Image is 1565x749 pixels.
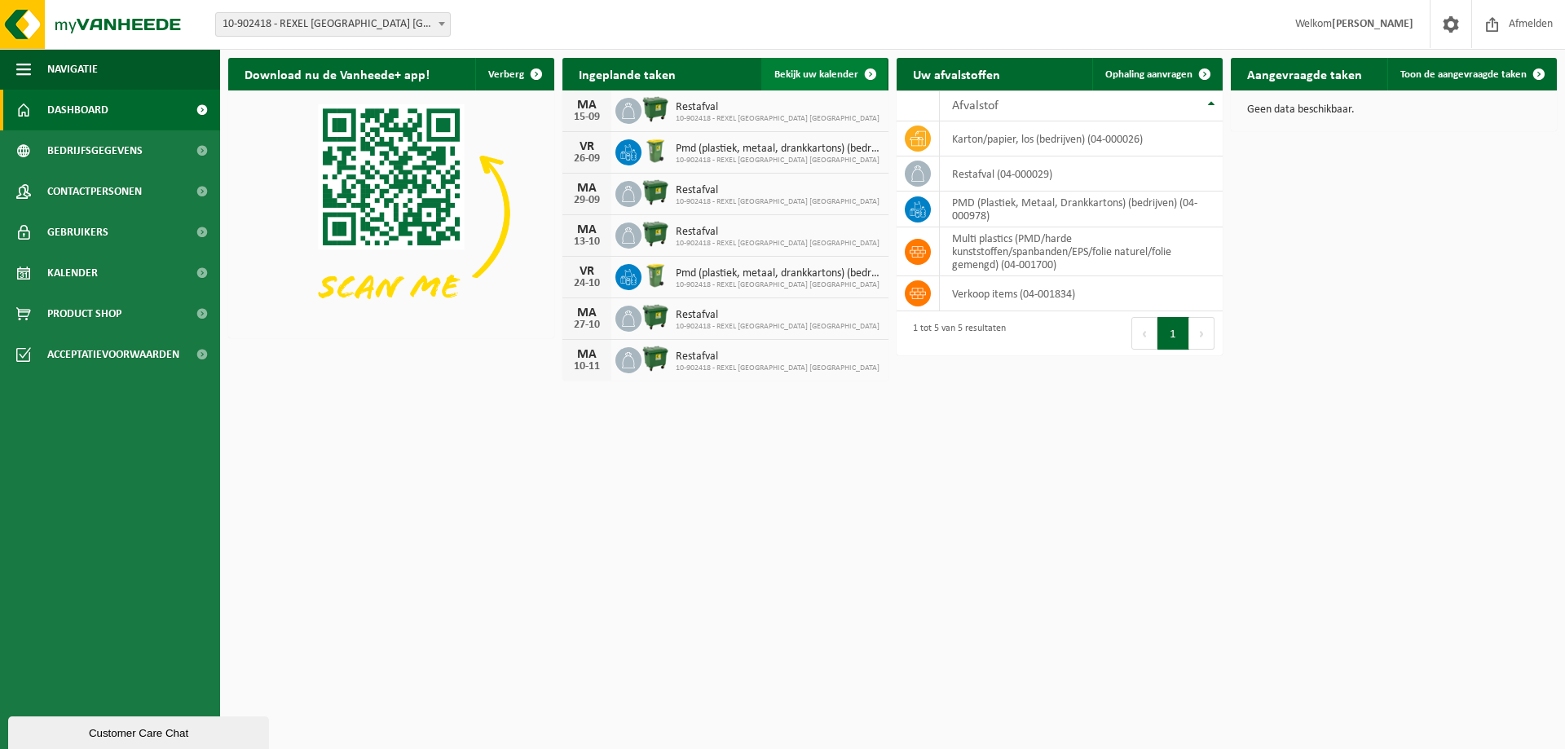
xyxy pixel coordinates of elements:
[676,267,880,280] span: Pmd (plastiek, metaal, drankkartons) (bedrijven)
[641,220,669,248] img: WB-1100-HPE-GN-01
[571,236,603,248] div: 13-10
[571,223,603,236] div: MA
[571,182,603,195] div: MA
[47,212,108,253] span: Gebruikers
[676,226,879,239] span: Restafval
[676,197,879,207] span: 10-902418 - REXEL [GEOGRAPHIC_DATA] [GEOGRAPHIC_DATA]
[47,293,121,334] span: Product Shop
[571,265,603,278] div: VR
[475,58,553,90] button: Verberg
[47,130,143,171] span: Bedrijfsgegevens
[1189,317,1215,350] button: Next
[676,101,879,114] span: Restafval
[47,334,179,375] span: Acceptatievoorwaarden
[47,253,98,293] span: Kalender
[571,140,603,153] div: VR
[641,178,669,206] img: WB-1100-HPE-GN-01
[676,280,880,290] span: 10-902418 - REXEL [GEOGRAPHIC_DATA] [GEOGRAPHIC_DATA]
[1231,58,1378,90] h2: Aangevraagde taken
[1247,104,1541,116] p: Geen data beschikbaar.
[676,114,879,124] span: 10-902418 - REXEL [GEOGRAPHIC_DATA] [GEOGRAPHIC_DATA]
[952,99,999,112] span: Afvalstof
[1387,58,1555,90] a: Toon de aangevraagde taken
[676,184,879,197] span: Restafval
[47,171,142,212] span: Contactpersonen
[940,192,1223,227] td: PMD (Plastiek, Metaal, Drankkartons) (bedrijven) (04-000978)
[1131,317,1157,350] button: Previous
[676,143,880,156] span: Pmd (plastiek, metaal, drankkartons) (bedrijven)
[641,95,669,123] img: WB-1100-HPE-GN-01
[215,12,451,37] span: 10-902418 - REXEL BELGIUM NV - MERKSEM
[897,58,1016,90] h2: Uw afvalstoffen
[641,137,669,165] img: WB-0240-HPE-GN-50
[571,195,603,206] div: 29-09
[641,262,669,289] img: WB-0240-HPE-GN-50
[571,361,603,372] div: 10-11
[774,69,858,80] span: Bekijk uw kalender
[676,363,879,373] span: 10-902418 - REXEL [GEOGRAPHIC_DATA] [GEOGRAPHIC_DATA]
[571,99,603,112] div: MA
[1105,69,1192,80] span: Ophaling aanvragen
[940,121,1223,156] td: karton/papier, los (bedrijven) (04-000026)
[488,69,524,80] span: Verberg
[1332,18,1413,30] strong: [PERSON_NAME]
[905,315,1006,351] div: 1 tot 5 van 5 resultaten
[641,303,669,331] img: WB-1100-HPE-GN-01
[216,13,450,36] span: 10-902418 - REXEL BELGIUM NV - MERKSEM
[571,153,603,165] div: 26-09
[940,276,1223,311] td: verkoop items (04-001834)
[940,227,1223,276] td: multi plastics (PMD/harde kunststoffen/spanbanden/EPS/folie naturel/folie gemengd) (04-001700)
[1400,69,1527,80] span: Toon de aangevraagde taken
[571,319,603,331] div: 27-10
[47,90,108,130] span: Dashboard
[1157,317,1189,350] button: 1
[47,49,98,90] span: Navigatie
[228,90,554,335] img: Download de VHEPlus App
[1092,58,1221,90] a: Ophaling aanvragen
[571,306,603,319] div: MA
[761,58,887,90] a: Bekijk uw kalender
[8,713,272,749] iframe: chat widget
[571,348,603,361] div: MA
[676,309,879,322] span: Restafval
[571,278,603,289] div: 24-10
[676,350,879,363] span: Restafval
[940,156,1223,192] td: restafval (04-000029)
[641,345,669,372] img: WB-1100-HPE-GN-01
[676,156,880,165] span: 10-902418 - REXEL [GEOGRAPHIC_DATA] [GEOGRAPHIC_DATA]
[676,239,879,249] span: 10-902418 - REXEL [GEOGRAPHIC_DATA] [GEOGRAPHIC_DATA]
[562,58,692,90] h2: Ingeplande taken
[676,322,879,332] span: 10-902418 - REXEL [GEOGRAPHIC_DATA] [GEOGRAPHIC_DATA]
[571,112,603,123] div: 15-09
[228,58,446,90] h2: Download nu de Vanheede+ app!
